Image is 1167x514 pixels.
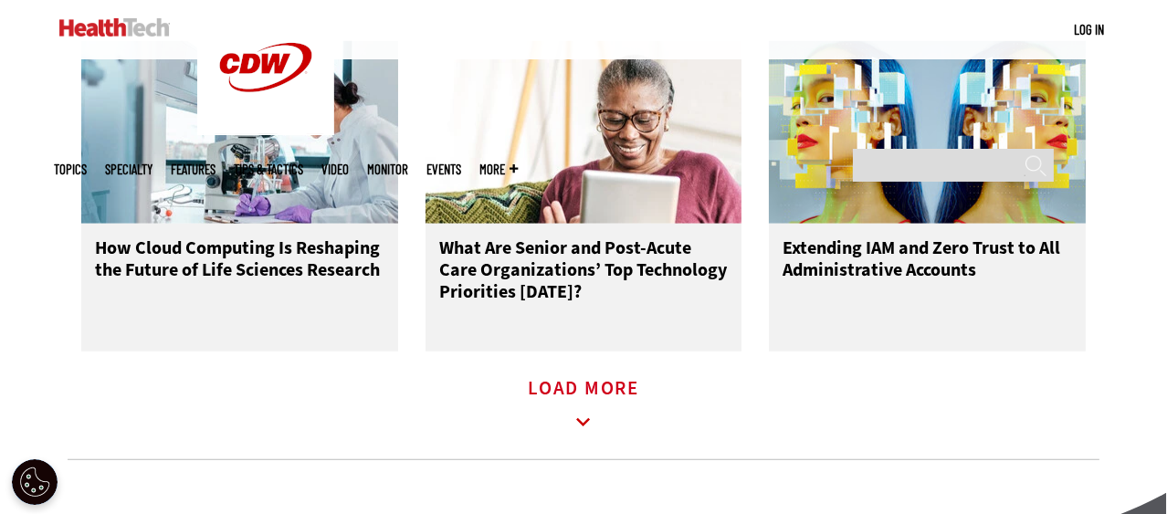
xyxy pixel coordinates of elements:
[171,163,216,176] a: Features
[479,163,518,176] span: More
[769,41,1086,351] a: abstract image of woman with pixelated face Extending IAM and Zero Trust to All Administrative Ac...
[59,18,170,37] img: Home
[12,459,58,505] div: Cookie Settings
[528,382,639,432] a: Load More
[426,41,742,351] a: Older person using tablet What Are Senior and Post-Acute Care Organizations’ Top Technology Prior...
[95,237,384,310] h3: How Cloud Computing Is Reshaping the Future of Life Sciences Research
[197,121,334,140] a: CDW
[783,237,1072,310] h3: Extending IAM and Zero Trust to All Administrative Accounts
[12,459,58,505] button: Open Preferences
[321,163,349,176] a: Video
[105,163,152,176] span: Specialty
[1074,20,1104,39] div: User menu
[1074,21,1104,37] a: Log in
[234,163,303,176] a: Tips & Tactics
[439,237,729,310] h3: What Are Senior and Post-Acute Care Organizations’ Top Technology Priorities [DATE]?
[54,163,87,176] span: Topics
[426,163,461,176] a: Events
[367,163,408,176] a: MonITor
